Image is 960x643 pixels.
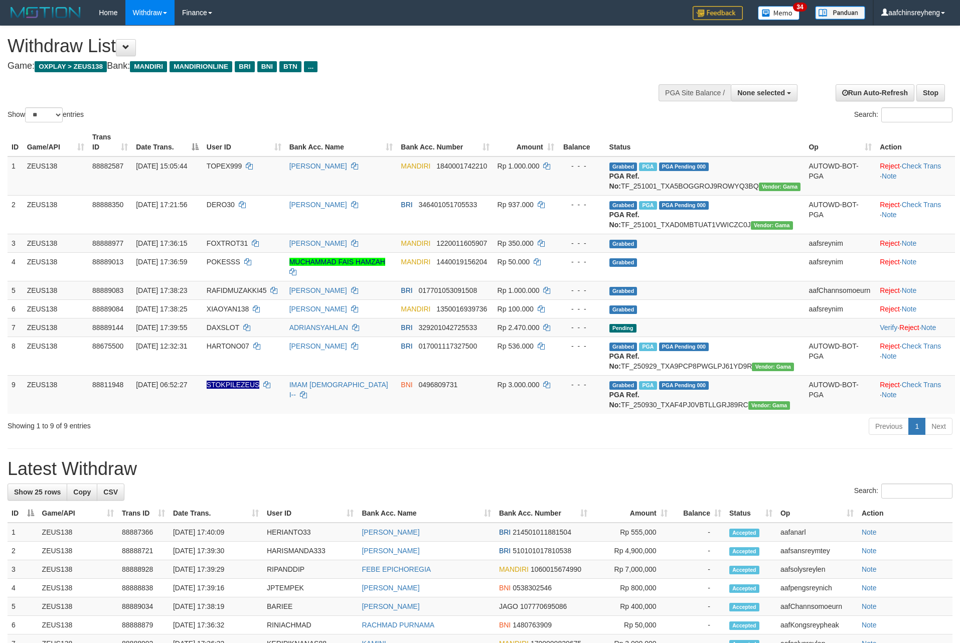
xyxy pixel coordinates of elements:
[729,603,759,611] span: Accepted
[902,381,941,389] a: Check Trans
[38,579,118,597] td: ZEUS138
[562,341,601,351] div: - - -
[88,128,132,156] th: Trans ID: activate to sort column ascending
[401,381,412,389] span: BNI
[169,523,263,542] td: [DATE] 17:40:09
[591,616,672,634] td: Rp 50,000
[8,560,38,579] td: 3
[513,621,552,629] span: Copy 1480763909 to clipboard
[880,286,900,294] a: Reject
[591,523,672,542] td: Rp 555,000
[136,201,187,209] span: [DATE] 17:21:56
[362,584,419,592] a: [PERSON_NAME]
[169,597,263,616] td: [DATE] 17:38:19
[659,163,709,171] span: PGA Pending
[207,286,267,294] span: RAFIDMUZAKKI45
[23,375,88,414] td: ZEUS138
[38,542,118,560] td: ZEUS138
[880,342,900,350] a: Reject
[8,128,23,156] th: ID
[207,258,240,266] span: POKESSS
[531,565,581,573] span: Copy 1060015674990 to clipboard
[876,234,955,252] td: ·
[499,621,511,629] span: BNI
[289,381,388,399] a: IMAM [DEMOGRAPHIC_DATA] I--
[880,201,900,209] a: Reject
[876,318,955,337] td: · ·
[118,523,169,542] td: 88887366
[263,504,358,523] th: User ID: activate to sort column ascending
[881,107,952,122] input: Search:
[207,381,260,389] span: Nama rekening ada tanda titik/strip, harap diedit
[418,324,477,332] span: Copy 329201042725533 to clipboard
[902,342,941,350] a: Check Trans
[672,560,725,579] td: -
[362,621,434,629] a: RACHMAD PURNAMA
[876,375,955,414] td: · ·
[23,299,88,318] td: ZEUS138
[207,324,239,332] span: DAXSLOT
[862,602,877,610] a: Note
[8,252,23,281] td: 4
[758,6,800,20] img: Button%20Memo.svg
[8,375,23,414] td: 9
[362,547,419,555] a: [PERSON_NAME]
[418,342,477,350] span: Copy 017001117327500 to clipboard
[672,542,725,560] td: -
[263,616,358,634] td: RINIACHMAD
[118,579,169,597] td: 88888838
[513,584,552,592] span: Copy 0538302546 to clipboard
[672,579,725,597] td: -
[876,337,955,375] td: · ·
[8,318,23,337] td: 7
[401,342,412,350] span: BRI
[25,107,63,122] select: Showentries
[776,504,858,523] th: Op: activate to sort column ascending
[882,211,897,219] a: Note
[285,128,397,156] th: Bank Acc. Name: activate to sort column ascending
[752,363,794,371] span: Vendor URL: https://trx31.1velocity.biz
[23,318,88,337] td: ZEUS138
[605,195,805,234] td: TF_251001_TXAD0MBTUAT1VWICZC0J
[609,211,639,229] b: PGA Ref. No:
[902,258,917,266] a: Note
[498,286,540,294] span: Rp 1.000.000
[203,128,285,156] th: User ID: activate to sort column ascending
[73,488,91,496] span: Copy
[92,286,123,294] span: 88889083
[876,128,955,156] th: Action
[358,504,495,523] th: Bank Acc. Name: activate to sort column ascending
[591,560,672,579] td: Rp 7,000,000
[207,162,242,170] span: TOPEX999
[136,162,187,170] span: [DATE] 15:05:44
[880,305,900,313] a: Reject
[659,343,709,351] span: PGA Pending
[759,183,801,191] span: Vendor URL: https://trx31.1velocity.biz
[858,504,952,523] th: Action
[672,504,725,523] th: Balance: activate to sort column ascending
[170,61,232,72] span: MANDIRIONLINE
[862,621,877,629] a: Note
[418,381,457,389] span: Copy 0496809731 to clipboard
[498,381,540,389] span: Rp 3.000.000
[498,305,534,313] span: Rp 100.000
[92,258,123,266] span: 88889013
[23,281,88,299] td: ZEUS138
[207,239,248,247] span: FOXTROT31
[499,528,511,536] span: BRI
[207,201,235,209] span: DERO30
[436,239,487,247] span: Copy 1220011605907 to clipboard
[876,299,955,318] td: ·
[805,234,876,252] td: aafsreynim
[776,560,858,579] td: aafsolysreylen
[304,61,317,72] span: ...
[609,343,637,351] span: Grabbed
[876,252,955,281] td: ·
[876,156,955,196] td: · ·
[805,337,876,375] td: AUTOWD-BOT-PGA
[97,484,124,501] a: CSV
[289,162,347,170] a: [PERSON_NAME]
[605,128,805,156] th: Status
[876,281,955,299] td: ·
[729,529,759,537] span: Accepted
